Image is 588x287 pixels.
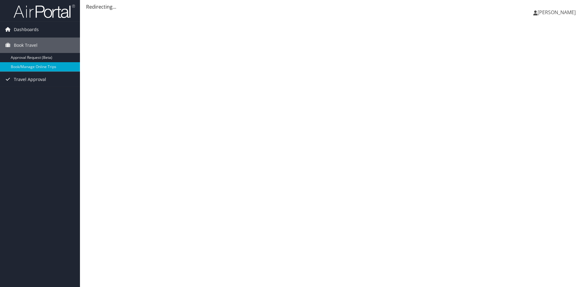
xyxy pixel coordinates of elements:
[538,9,576,16] span: [PERSON_NAME]
[14,72,46,87] span: Travel Approval
[14,22,39,37] span: Dashboards
[86,3,582,10] div: Redirecting...
[14,4,75,18] img: airportal-logo.png
[533,3,582,22] a: [PERSON_NAME]
[14,38,38,53] span: Book Travel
